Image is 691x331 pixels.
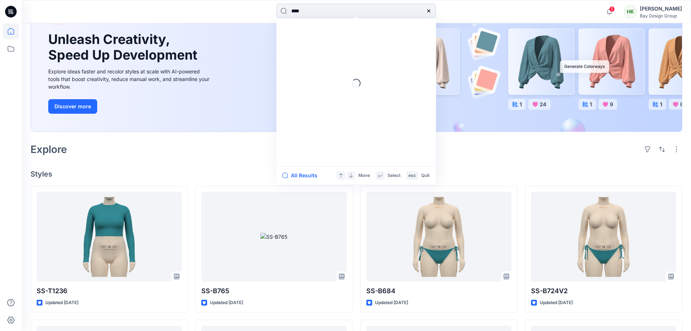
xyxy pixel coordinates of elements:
p: Updated [DATE] [210,299,243,307]
h2: Explore [30,144,67,155]
p: Move [358,172,370,179]
a: Discover more [48,99,211,114]
p: Quit [421,172,429,179]
div: HK [624,5,637,18]
p: Select [387,172,400,179]
h4: Styles [30,170,682,178]
p: SS-B724V2 [531,286,676,296]
p: Updated [DATE] [375,299,408,307]
span: 1 [609,6,615,12]
p: SS-T1236 [37,286,182,296]
div: [PERSON_NAME] [640,4,682,13]
button: Discover more [48,99,97,114]
div: Bay Design Group [640,13,682,19]
button: All Results [282,171,322,180]
p: SS-B765 [201,286,346,296]
p: Updated [DATE] [45,299,78,307]
a: SS-B765 [201,192,346,282]
p: SS-B684 [366,286,511,296]
a: SS-T1236 [37,192,182,282]
a: SS-B724V2 [531,192,676,282]
div: Explore ideas faster and recolor styles at scale with AI-powered tools that boost creativity, red... [48,68,211,90]
p: esc [408,172,416,179]
p: Updated [DATE] [540,299,573,307]
a: SS-B684 [366,192,511,282]
h1: Unleash Creativity, Speed Up Development [48,32,201,63]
